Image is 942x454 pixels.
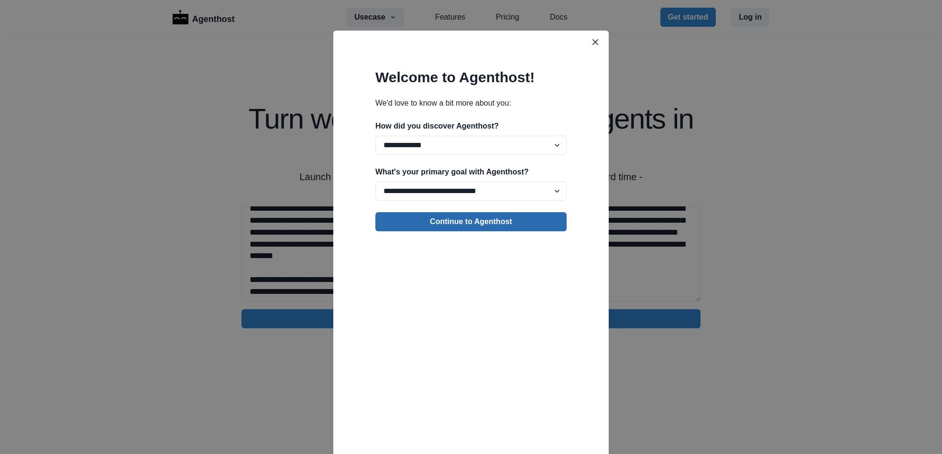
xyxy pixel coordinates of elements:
[588,34,603,50] button: Close
[375,120,567,132] p: How did you discover Agenthost?
[375,212,567,231] button: Continue to Agenthost
[375,166,567,178] p: What's your primary goal with Agenthost?
[375,97,567,109] p: We'd love to know a bit more about you:
[375,69,567,86] h2: Welcome to Agenthost!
